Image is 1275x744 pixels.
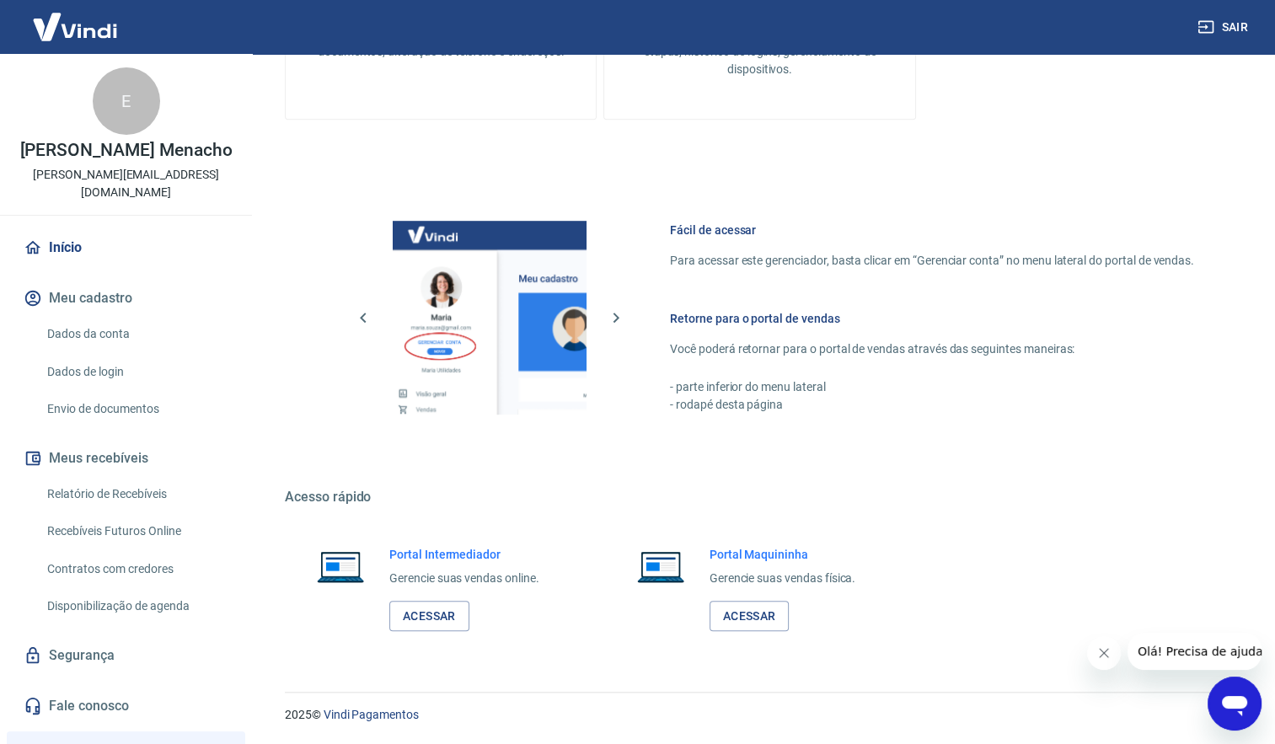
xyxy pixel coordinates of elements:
p: 2025 © [285,706,1235,724]
iframe: Botão para abrir a janela de mensagens [1208,677,1262,731]
a: Relatório de Recebíveis [40,477,232,511]
a: Início [20,229,232,266]
h6: Portal Maquininha [710,546,856,563]
button: Meus recebíveis [20,440,232,477]
p: Gerencie suas vendas online. [389,570,539,587]
img: Imagem da dashboard mostrando o botão de gerenciar conta na sidebar no lado esquerdo [393,221,587,415]
h5: Acesso rápido [285,489,1235,506]
a: Vindi Pagamentos [324,708,419,721]
img: Imagem de um notebook aberto [625,546,696,586]
a: Fale conosco [20,688,232,725]
img: Imagem de um notebook aberto [305,546,376,586]
p: [PERSON_NAME][EMAIL_ADDRESS][DOMAIN_NAME] [13,166,238,201]
button: Sair [1194,12,1255,43]
img: Vindi [20,1,130,52]
p: - rodapé desta página [670,396,1194,414]
h6: Portal Intermediador [389,546,539,563]
a: Disponibilização de agenda [40,589,232,624]
a: Acessar [389,601,469,632]
h6: Fácil de acessar [670,222,1194,238]
p: Você poderá retornar para o portal de vendas através das seguintes maneiras: [670,340,1194,358]
a: Acessar [710,601,790,632]
p: [PERSON_NAME] Menacho [20,142,233,159]
iframe: Mensagem da empresa [1128,633,1262,670]
a: Segurança [20,637,232,674]
a: Recebíveis Futuros Online [40,514,232,549]
p: Para acessar este gerenciador, basta clicar em “Gerenciar conta” no menu lateral do portal de ven... [670,252,1194,270]
span: Olá! Precisa de ajuda? [10,12,142,25]
a: Dados da conta [40,317,232,351]
iframe: Fechar mensagem [1087,636,1121,670]
a: Contratos com credores [40,552,232,586]
h6: Retorne para o portal de vendas [670,310,1194,327]
div: E [93,67,160,135]
button: Meu cadastro [20,280,232,317]
p: - parte inferior do menu lateral [670,378,1194,396]
a: Dados de login [40,355,232,389]
a: Envio de documentos [40,392,232,426]
p: Gerencie suas vendas física. [710,570,856,587]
